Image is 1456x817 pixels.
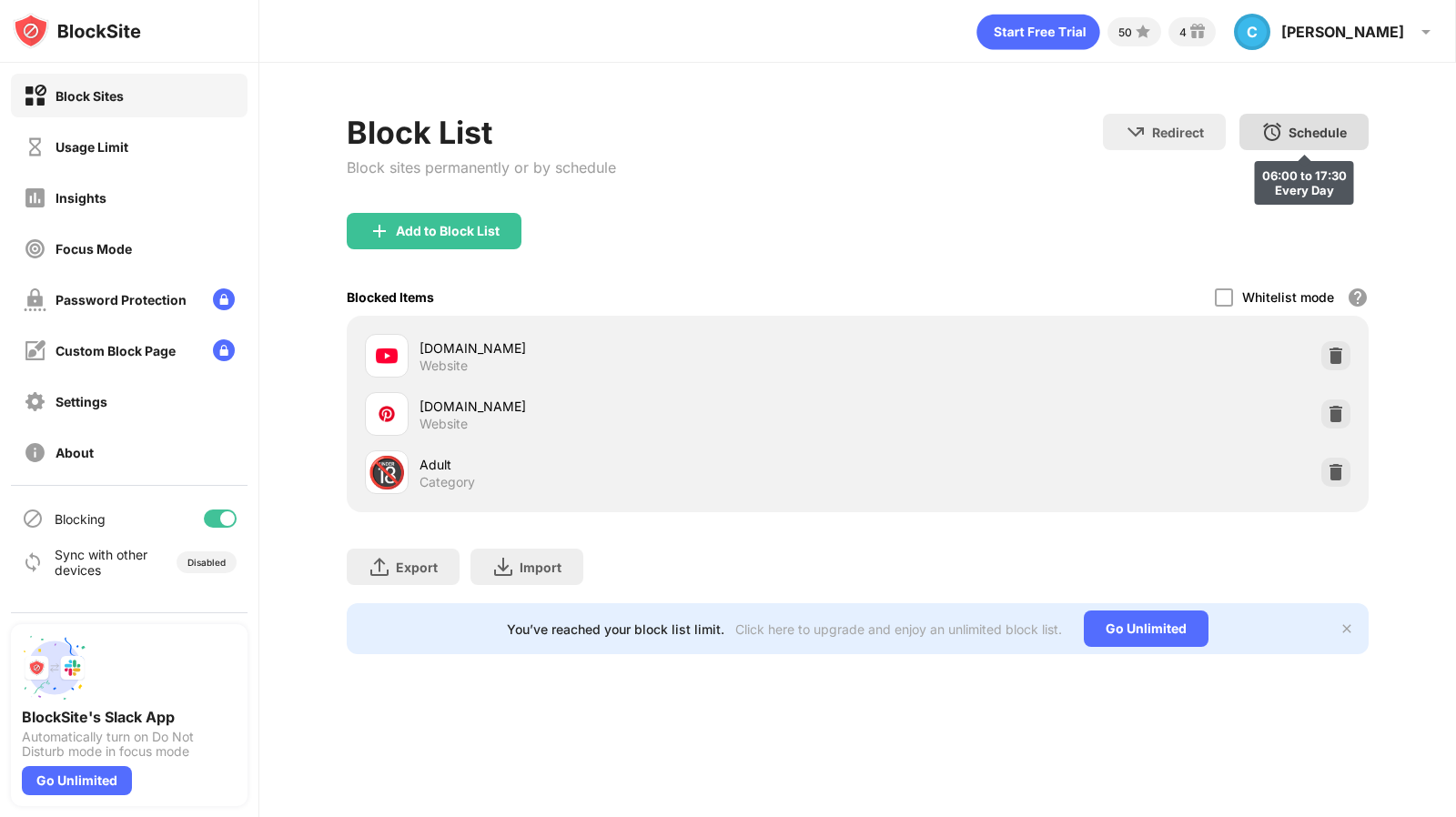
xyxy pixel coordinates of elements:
[1132,21,1154,43] img: points-small.svg
[1262,168,1347,183] div: 06:00 to 17:30
[56,190,106,206] div: Insights
[213,288,235,310] img: lock-menu.svg
[22,766,132,795] div: Go Unlimited
[24,441,46,464] img: about-off.svg
[376,403,398,425] img: favicons
[735,621,1062,637] div: Click here to upgrade and enjoy an unlimited block list.
[1242,289,1334,305] div: Whitelist mode
[376,345,398,367] img: favicons
[420,358,468,374] div: Website
[420,455,858,474] div: Adult
[56,343,176,358] div: Custom Block Page
[56,445,94,460] div: About
[24,187,46,209] img: insights-off.svg
[56,88,124,104] div: Block Sites
[420,416,468,432] div: Website
[55,511,106,527] div: Blocking
[24,288,46,311] img: password-protection-off.svg
[347,158,616,177] div: Block sites permanently or by schedule
[1289,125,1347,140] div: Schedule
[22,730,237,759] div: Automatically turn on Do Not Disturb mode in focus mode
[24,85,46,107] img: block-on.svg
[347,114,616,151] div: Block List
[1179,25,1187,39] div: 4
[22,508,44,530] img: blocking-icon.svg
[55,547,148,578] div: Sync with other devices
[24,136,46,158] img: time-usage-off.svg
[396,224,500,238] div: Add to Block List
[56,139,128,155] div: Usage Limit
[1234,14,1270,50] div: C
[1187,21,1208,43] img: reward-small.svg
[507,621,724,637] div: You’ve reached your block list limit.
[368,454,406,491] div: 🔞
[396,560,438,575] div: Export
[1152,125,1204,140] div: Redirect
[22,551,44,573] img: sync-icon.svg
[24,339,46,362] img: customize-block-page-off.svg
[22,708,237,726] div: BlockSite's Slack App
[56,292,187,308] div: Password Protection
[24,237,46,260] img: focus-off.svg
[1118,25,1132,39] div: 50
[420,474,475,490] div: Category
[22,635,87,701] img: push-slack.svg
[1262,183,1347,197] div: Every Day
[1340,621,1354,636] img: x-button.svg
[420,397,858,416] div: [DOMAIN_NAME]
[520,560,561,575] div: Import
[420,338,858,358] div: [DOMAIN_NAME]
[13,13,141,49] img: logo-blocksite.svg
[213,339,235,361] img: lock-menu.svg
[56,394,107,409] div: Settings
[1084,610,1208,647] div: Go Unlimited
[56,241,132,257] div: Focus Mode
[24,390,46,413] img: settings-off.svg
[347,289,434,305] div: Blocked Items
[976,14,1100,50] div: animation
[187,557,226,568] div: Disabled
[1281,23,1404,41] div: [PERSON_NAME]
